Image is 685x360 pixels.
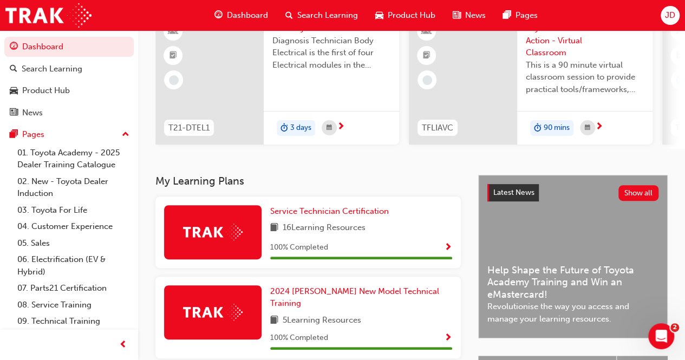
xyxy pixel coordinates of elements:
[4,81,134,101] a: Product Hub
[478,175,668,338] a: Latest NewsShow allHelp Shape the Future of Toyota Academy Training and Win an eMastercard!Revolu...
[270,206,389,216] span: Service Technician Certification
[494,4,546,27] a: pages-iconPages
[13,280,134,297] a: 07. Parts21 Certification
[676,49,684,63] span: booktick-icon
[388,9,435,22] span: Product Hub
[444,333,452,343] span: Show Progress
[487,264,658,301] span: Help Shape the Future of Toyota Academy Training and Win an eMastercard!
[270,285,452,310] a: 2024 [PERSON_NAME] New Model Technical Training
[534,121,542,135] span: duration-icon
[337,122,345,132] span: next-icon
[10,130,18,140] span: pages-icon
[670,323,679,332] span: 2
[270,241,328,254] span: 100 % Completed
[22,84,70,97] div: Product Hub
[297,9,358,22] span: Search Learning
[444,243,452,253] span: Show Progress
[270,286,439,309] span: 2024 [PERSON_NAME] New Model Technical Training
[503,9,511,22] span: pages-icon
[270,221,278,235] span: book-icon
[661,6,680,25] button: JD
[4,125,134,145] button: Pages
[4,103,134,123] a: News
[13,235,134,252] a: 05. Sales
[270,205,393,218] a: Service Technician Certification
[270,332,328,344] span: 100 % Completed
[169,24,177,38] span: learningResourceType_INSTRUCTOR_LED-icon
[487,300,658,325] span: Revolutionise the way you access and manage your learning resources.
[13,173,134,202] a: 02. New - Toyota Dealer Induction
[618,185,659,201] button: Show all
[367,4,444,27] a: car-iconProduct Hub
[13,313,134,330] a: 09. Technical Training
[155,175,461,187] h3: My Learning Plans
[648,323,674,349] iframe: Intercom live chat
[516,9,538,22] span: Pages
[4,35,134,125] button: DashboardSearch LearningProduct HubNews
[375,9,383,22] span: car-icon
[526,22,644,59] span: Toyota For Life In Action - Virtual Classroom
[327,121,332,135] span: calendar-icon
[183,224,243,240] img: Trak
[183,304,243,320] img: Trak
[214,9,223,22] span: guage-icon
[10,64,17,74] span: search-icon
[665,9,675,22] span: JD
[206,4,277,27] a: guage-iconDashboard
[272,35,390,71] span: Diagnosis Technician Body Electrical is the first of four Electrical modules in the Diagnosis Tec...
[13,297,134,313] a: 08. Service Training
[595,122,603,132] span: next-icon
[270,314,278,328] span: book-icon
[169,75,179,85] span: learningRecordVerb_NONE-icon
[22,63,82,75] div: Search Learning
[168,122,210,134] span: T21-DTEL1
[423,24,430,38] span: learningResourceType_INSTRUCTOR_LED-icon
[453,9,461,22] span: news-icon
[4,37,134,57] a: Dashboard
[169,49,177,63] span: booktick-icon
[526,59,644,96] span: This is a 90 minute virtual classroom session to provide practical tools/frameworks, behaviours a...
[444,331,452,345] button: Show Progress
[22,128,44,141] div: Pages
[13,145,134,173] a: 01. Toyota Academy - 2025 Dealer Training Catalogue
[122,128,129,142] span: up-icon
[409,14,653,145] a: 0TFLIAVCToyota For Life In Action - Virtual ClassroomThis is a 90 minute virtual classroom sessio...
[422,122,453,134] span: TFLIAVC
[444,4,494,27] a: news-iconNews
[444,241,452,254] button: Show Progress
[119,338,127,352] span: prev-icon
[10,42,18,52] span: guage-icon
[493,188,534,197] span: Latest News
[283,314,361,328] span: 5 Learning Resources
[22,107,43,119] div: News
[10,108,18,118] span: news-icon
[280,121,288,135] span: duration-icon
[277,4,367,27] a: search-iconSearch Learning
[465,9,486,22] span: News
[676,24,684,38] span: learningResourceType_ELEARNING-icon
[5,3,92,28] img: Trak
[227,9,268,22] span: Dashboard
[13,251,134,280] a: 06. Electrification (EV & Hybrid)
[4,59,134,79] a: Search Learning
[422,75,432,85] span: learningRecordVerb_NONE-icon
[585,121,590,135] span: calendar-icon
[285,9,293,22] span: search-icon
[155,14,399,145] a: 0T21-DTEL1DT Body ElectricalDiagnosis Technician Body Electrical is the first of four Electrical ...
[283,221,366,235] span: 16 Learning Resources
[544,122,570,134] span: 90 mins
[487,184,658,201] a: Latest NewsShow all
[423,49,430,63] span: booktick-icon
[290,122,311,134] span: 3 days
[13,218,134,235] a: 04. Customer Experience
[10,86,18,96] span: car-icon
[13,202,134,219] a: 03. Toyota For Life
